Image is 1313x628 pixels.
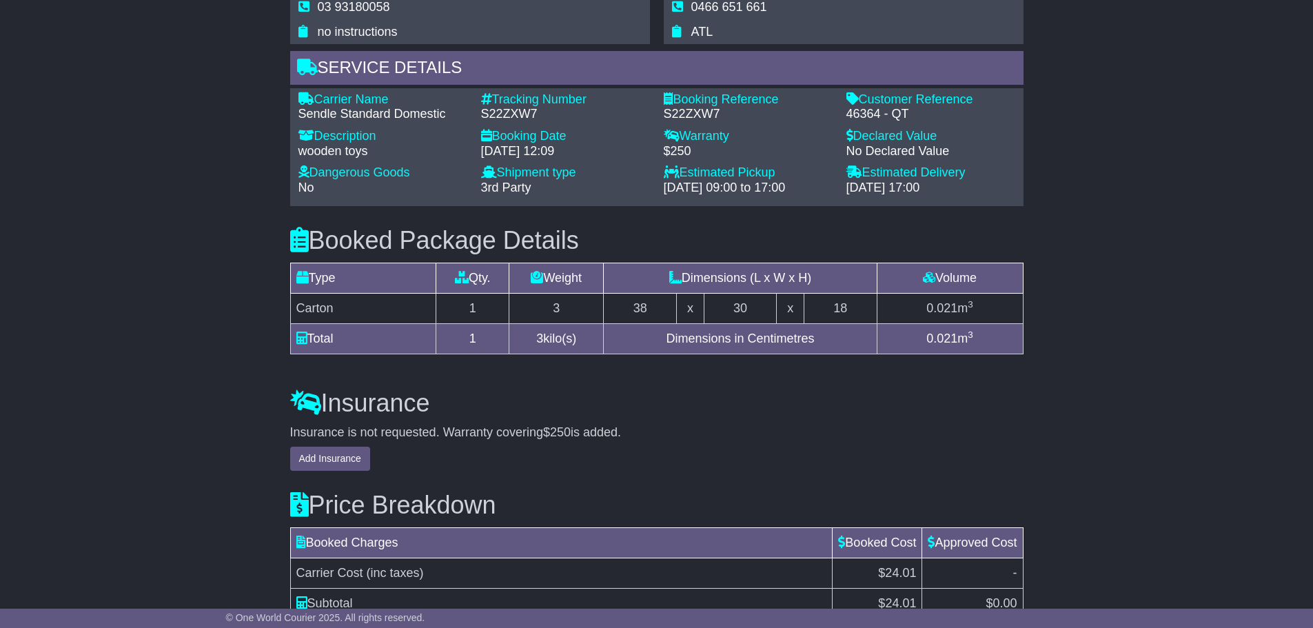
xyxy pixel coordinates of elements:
span: 24.01 [885,596,916,610]
div: Booking Reference [664,92,833,108]
span: © One World Courier 2025. All rights reserved. [226,612,425,623]
div: Carrier Name [298,92,467,108]
span: 0.00 [993,596,1017,610]
div: Dangerous Goods [298,165,467,181]
span: - [1013,566,1017,580]
td: $ [922,588,1023,618]
sup: 3 [968,330,973,340]
div: Insurance is not requested. Warranty covering is added. [290,425,1024,440]
span: $250 [543,425,571,439]
div: Warranty [664,129,833,144]
span: 3rd Party [481,181,531,194]
td: 1 [436,323,509,354]
td: Carton [290,293,436,323]
span: No [298,181,314,194]
div: Sendle Standard Domestic [298,107,467,122]
div: wooden toys [298,144,467,159]
span: (inc taxes) [367,566,424,580]
div: Estimated Pickup [664,165,833,181]
td: m [877,293,1023,323]
div: [DATE] 17:00 [846,181,1015,196]
td: Total [290,323,436,354]
span: no instructions [318,25,398,39]
span: $24.01 [878,566,916,580]
td: Qty. [436,263,509,293]
div: Service Details [290,51,1024,88]
div: [DATE] 09:00 to 17:00 [664,181,833,196]
td: 18 [804,293,877,323]
td: Dimensions in Centimetres [604,323,877,354]
div: Shipment type [481,165,650,181]
td: Dimensions (L x W x H) [604,263,877,293]
div: Estimated Delivery [846,165,1015,181]
div: 46364 - QT [846,107,1015,122]
div: Customer Reference [846,92,1015,108]
div: S22ZXW7 [481,107,650,122]
span: Carrier Cost [296,566,363,580]
button: Add Insurance [290,447,370,471]
td: Volume [877,263,1023,293]
td: x [777,293,804,323]
span: 0.021 [926,332,957,345]
div: $250 [664,144,833,159]
td: $ [833,588,922,618]
sup: 3 [968,299,973,310]
div: S22ZXW7 [664,107,833,122]
td: Type [290,263,436,293]
div: [DATE] 12:09 [481,144,650,159]
div: Description [298,129,467,144]
div: Booking Date [481,129,650,144]
td: x [677,293,704,323]
td: Booked Charges [290,527,833,558]
div: No Declared Value [846,144,1015,159]
td: Subtotal [290,588,833,618]
h3: Booked Package Details [290,227,1024,254]
td: Approved Cost [922,527,1023,558]
td: 30 [704,293,777,323]
span: ATL [691,25,713,39]
h3: Insurance [290,389,1024,417]
td: Weight [509,263,604,293]
div: Tracking Number [481,92,650,108]
span: 3 [536,332,543,345]
td: 1 [436,293,509,323]
td: 38 [604,293,677,323]
h3: Price Breakdown [290,492,1024,519]
td: m [877,323,1023,354]
td: kilo(s) [509,323,604,354]
td: 3 [509,293,604,323]
td: Booked Cost [833,527,922,558]
span: 0.021 [926,301,957,315]
div: Declared Value [846,129,1015,144]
